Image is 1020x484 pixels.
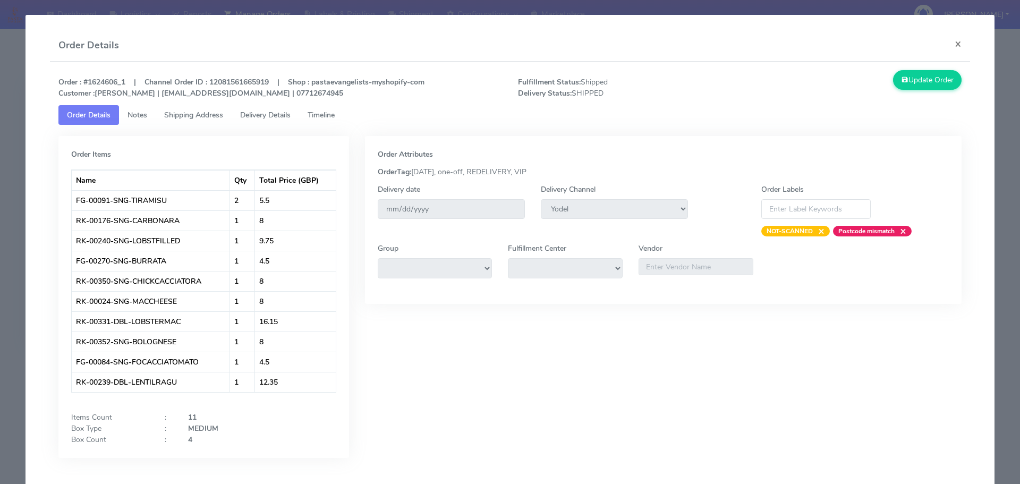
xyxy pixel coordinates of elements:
span: Notes [127,110,147,120]
span: × [813,226,824,236]
td: 2 [230,190,255,210]
span: Shipped SHIPPED [510,77,740,99]
td: 1 [230,291,255,311]
strong: Postcode mismatch [838,227,895,235]
th: Total Price (GBP) [255,170,335,190]
td: RK-00176-SNG-CARBONARA [72,210,231,231]
div: Box Type [63,423,157,434]
td: 1 [230,311,255,332]
div: : [157,412,180,423]
label: Group [378,243,398,254]
td: 1 [230,372,255,392]
td: 5.5 [255,190,335,210]
td: 8 [255,291,335,311]
strong: NOT-SCANNED [767,227,813,235]
td: 12.35 [255,372,335,392]
label: Fulfillment Center [508,243,566,254]
span: Shipping Address [164,110,223,120]
td: RK-00331-DBL-LOBSTERMAC [72,311,231,332]
strong: Order Items [71,149,111,159]
th: Qty [230,170,255,190]
strong: OrderTag: [378,167,411,177]
td: RK-00352-SNG-BOLOGNESE [72,332,231,352]
div: : [157,423,180,434]
div: [DATE], one-off, REDELIVERY, VIP [370,166,957,177]
td: 1 [230,251,255,271]
strong: Customer : [58,88,95,98]
td: 1 [230,332,255,352]
td: 8 [255,271,335,291]
td: FG-00091-SNG-TIRAMISU [72,190,231,210]
td: FG-00270-SNG-BURRATA [72,251,231,271]
th: Name [72,170,231,190]
td: FG-00084-SNG-FOCACCIATOMATO [72,352,231,372]
td: 1 [230,210,255,231]
td: 1 [230,231,255,251]
strong: 4 [188,435,192,445]
td: 1 [230,352,255,372]
span: × [895,226,906,236]
label: Vendor [639,243,662,254]
span: Order Details [67,110,110,120]
td: 8 [255,332,335,352]
td: 4.5 [255,352,335,372]
strong: MEDIUM [188,423,218,434]
div: : [157,434,180,445]
label: Delivery date [378,184,420,195]
h4: Order Details [58,38,119,53]
strong: Order : #1624606_1 | Channel Order ID : 12081561665919 | Shop : pastaevangelists-myshopify-com [P... [58,77,424,98]
strong: Delivery Status: [518,88,572,98]
td: RK-00240-SNG-LOBSTFILLED [72,231,231,251]
label: Delivery Channel [541,184,596,195]
span: Delivery Details [240,110,291,120]
td: 4.5 [255,251,335,271]
td: 8 [255,210,335,231]
input: Enter Vendor Name [639,258,753,275]
div: Items Count [63,412,157,423]
div: Box Count [63,434,157,445]
td: RK-00350-SNG-CHICKCACCIATORA [72,271,231,291]
strong: Order Attributes [378,149,433,159]
ul: Tabs [58,105,962,125]
strong: Fulfillment Status: [518,77,581,87]
td: RK-00024-SNG-MACCHEESE [72,291,231,311]
strong: 11 [188,412,197,422]
button: Update Order [893,70,962,90]
td: RK-00239-DBL-LENTILRAGU [72,372,231,392]
button: Close [946,30,970,58]
input: Enter Label Keywords [761,199,871,219]
td: 9.75 [255,231,335,251]
td: 16.15 [255,311,335,332]
label: Order Labels [761,184,804,195]
span: Timeline [308,110,335,120]
td: 1 [230,271,255,291]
